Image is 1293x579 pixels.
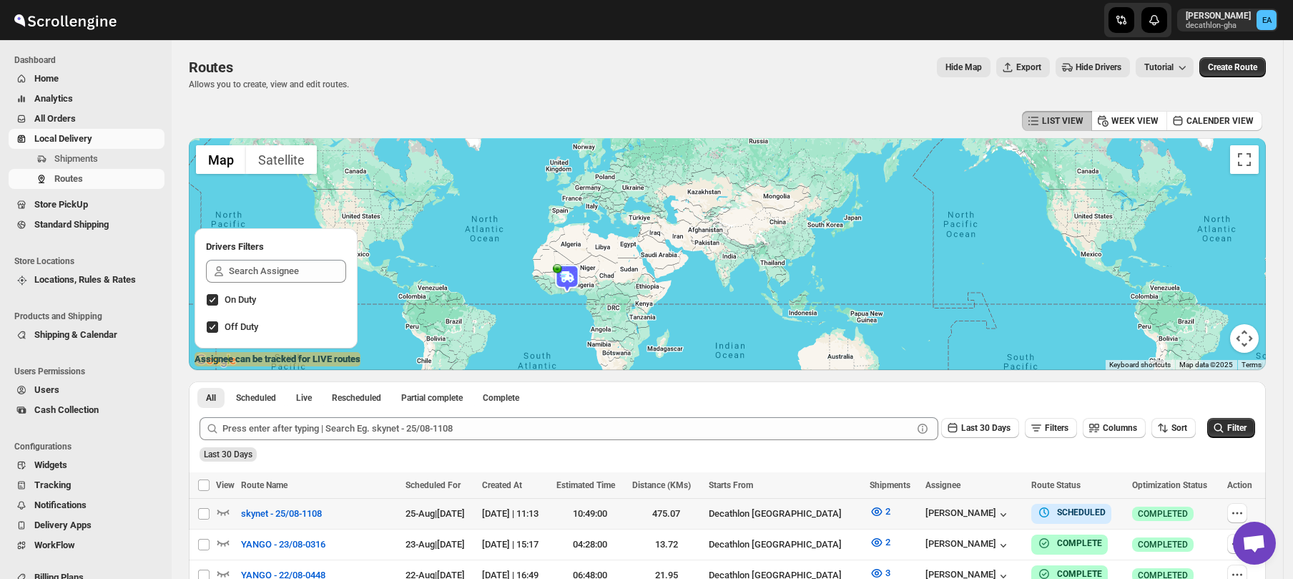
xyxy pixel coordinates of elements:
[206,240,346,254] h2: Drivers Filters
[1076,62,1121,73] span: Hide Drivers
[1016,62,1041,73] span: Export
[1262,16,1272,25] text: EA
[34,480,71,490] span: Tracking
[1057,569,1102,579] b: COMPLETE
[709,507,861,521] div: Decathlon [GEOGRAPHIC_DATA]
[1242,361,1262,369] a: Terms (opens in new tab)
[34,404,99,415] span: Cash Collection
[216,480,235,490] span: View
[225,294,256,305] span: On Duty
[632,507,700,521] div: 475.07
[482,480,522,490] span: Created At
[241,480,287,490] span: Route Name
[34,199,88,210] span: Store PickUp
[9,455,164,475] button: Widgets
[9,149,164,169] button: Shipments
[482,507,547,521] div: [DATE] | 11:13
[1037,536,1102,550] button: COMPLETE
[14,54,164,66] span: Dashboard
[1056,57,1130,77] button: Hide Drivers
[632,480,691,490] span: Distance (KMs)
[1138,539,1188,550] span: COMPLETED
[941,418,1019,438] button: Last 30 Days
[34,113,76,124] span: All Orders
[34,93,73,104] span: Analytics
[925,480,960,490] span: Assignee
[1186,21,1251,30] p: decathlon-gha
[1132,480,1207,490] span: Optimization Status
[9,89,164,109] button: Analytics
[9,270,164,290] button: Locations, Rules & Rates
[1257,10,1277,30] span: Emmanuel Adu-Mensah
[1151,418,1196,438] button: Sort
[34,540,75,550] span: WorkFlow
[1042,115,1083,127] span: LIST VIEW
[14,366,164,377] span: Users Permissions
[9,380,164,400] button: Users
[14,311,164,322] span: Products and Shipping
[405,539,465,550] span: 23-Aug | [DATE]
[34,329,117,340] span: Shipping & Calendar
[206,392,216,404] span: All
[34,73,59,84] span: Home
[709,480,753,490] span: Starts From
[1186,115,1254,127] span: CALENDER VIEW
[225,321,258,332] span: Off Duty
[1057,538,1102,548] b: COMPLETE
[925,538,1011,553] div: [PERSON_NAME]
[1037,505,1106,520] button: SCHEDULED
[870,480,910,490] span: Shipments
[34,219,109,230] span: Standard Shipping
[885,568,890,578] span: 3
[9,475,164,495] button: Tracking
[9,69,164,89] button: Home
[9,515,164,535] button: Delivery Apps
[34,274,136,285] span: Locations, Rules & Rates
[1166,111,1262,131] button: CALENDER VIEW
[1171,423,1187,433] span: Sort
[556,480,615,490] span: Estimated Time
[197,388,225,408] button: All routes
[632,537,700,552] div: 13.72
[9,535,164,555] button: WorkFlow
[556,537,624,552] div: 04:28:00
[482,537,547,552] div: [DATE] | 15:17
[1186,10,1251,21] p: [PERSON_NAME]
[1136,57,1194,77] button: Tutorial
[885,506,890,517] span: 2
[192,351,240,370] a: Open this area in Google Maps (opens a new window)
[241,507,322,521] span: skynet - 25/08-1108
[232,533,334,556] button: YANGO - 23/08-0316
[1227,480,1252,490] span: Action
[709,537,861,552] div: Decathlon [GEOGRAPHIC_DATA]
[1177,9,1278,31] button: User menu
[34,133,92,144] span: Local Delivery
[189,59,233,76] span: Routes
[1111,115,1159,127] span: WEEK VIEW
[1199,57,1266,77] button: Create Route
[885,537,890,548] span: 2
[861,531,899,554] button: 2
[1109,360,1171,370] button: Keyboard shortcuts
[996,57,1050,77] button: Export
[195,352,360,366] label: Assignee can be tracked for LIVE routes
[1091,111,1167,131] button: WEEK VIEW
[9,400,164,420] button: Cash Collection
[189,79,349,90] p: Allows you to create, view and edit routes.
[34,500,87,510] span: Notifications
[1045,423,1068,433] span: Filters
[1022,111,1092,131] button: LIST VIEW
[405,508,465,519] span: 25-Aug | [DATE]
[9,109,164,129] button: All Orders
[925,507,1011,522] button: [PERSON_NAME]
[405,480,461,490] span: Scheduled For
[1138,508,1188,520] span: COMPLETED
[1057,507,1106,517] b: SCHEDULED
[556,507,624,521] div: 10:49:00
[11,2,119,38] img: ScrollEngine
[483,392,519,404] span: Complete
[232,502,330,525] button: skynet - 25/08-1108
[1230,324,1259,353] button: Map camera controls
[246,145,317,174] button: Show satellite imagery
